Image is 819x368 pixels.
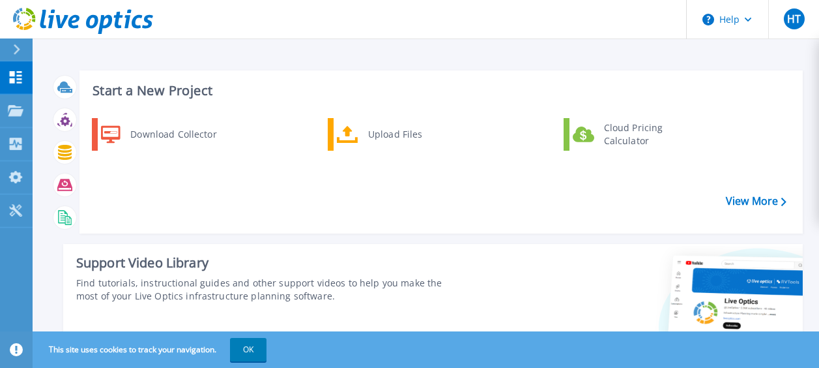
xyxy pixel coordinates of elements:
div: Upload Files [362,121,458,147]
span: This site uses cookies to track your navigation. [36,338,266,361]
a: Upload Files [328,118,461,151]
a: Cloud Pricing Calculator [564,118,697,151]
div: Cloud Pricing Calculator [597,121,694,147]
span: HT [787,14,801,24]
a: View More [726,195,786,207]
button: OK [230,338,266,361]
div: Support Video Library [76,254,461,271]
div: Download Collector [124,121,222,147]
a: Download Collector [92,118,225,151]
h3: Start a New Project [93,84,786,98]
div: Find tutorials, instructional guides and other support videos to help you make the most of your L... [76,277,461,303]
